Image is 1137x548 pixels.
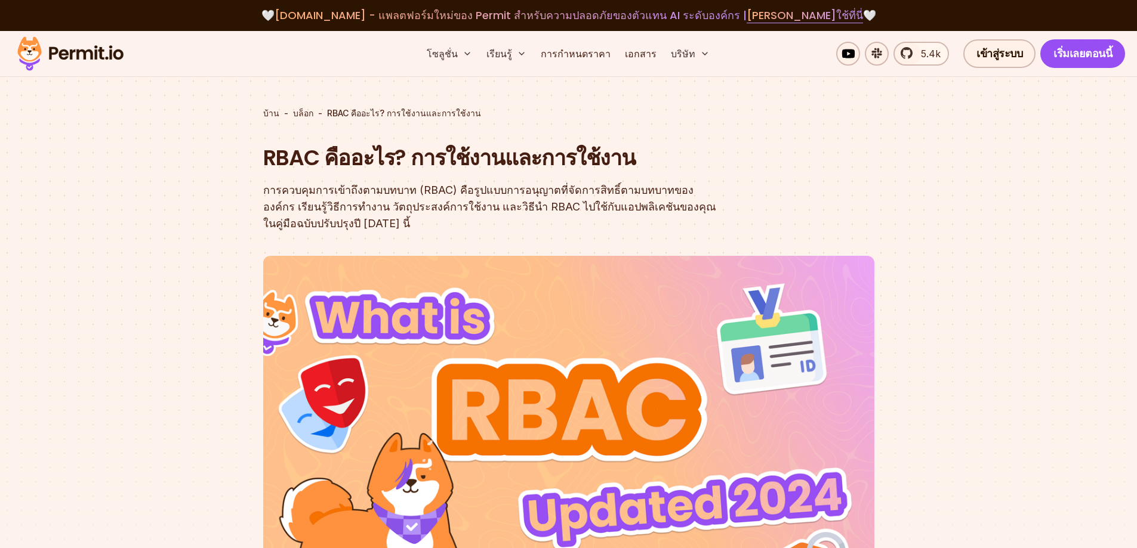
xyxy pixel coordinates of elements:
[275,8,747,23] font: [DOMAIN_NAME] - แพลตฟอร์มใหม่ของ Permit สำหรับความปลอดภัยของตัวแทน AI ระดับองค์กร |
[863,8,876,23] font: 🤍
[625,48,657,60] font: เอกสาร
[893,42,949,66] a: 5.4k
[747,8,863,23] a: [PERSON_NAME]ใช้ที่นี่
[666,42,714,66] button: บริษัท
[486,48,512,60] font: เรียนรู้
[427,48,458,60] font: โซลูชั่น
[1040,39,1125,68] a: เริ่มเลยตอนนี้
[293,108,313,118] font: บล็อก
[318,108,322,118] font: -
[620,42,661,66] a: เอกสาร
[1053,46,1112,61] font: เริ่มเลยตอนนี้
[976,46,1022,61] font: เข้าสู่ระบบ
[921,48,941,60] font: 5.4k
[671,48,695,60] font: บริษัท
[482,42,531,66] button: เรียนรู้
[263,143,636,173] font: RBAC คืออะไร? การใช้งานและการใช้งาน
[536,42,615,66] a: การกำหนดราคา
[263,107,279,119] a: บ้าน
[263,108,279,118] font: บ้าน
[963,39,1036,68] a: เข้าสู่ระบบ
[422,42,477,66] button: โซลูชั่น
[263,184,716,230] font: การควบคุมการเข้าถึงตามบทบาท (RBAC) คือรูปแบบการอนุญาตที่จัดการสิทธิ์ตามบทบาทขององค์กร เรียนรู้วิธ...
[261,8,275,23] font: 🤍
[284,108,288,118] font: -
[541,48,611,60] font: การกำหนดราคา
[293,107,313,119] a: บล็อก
[12,33,129,74] img: โลโก้ใบอนุญาต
